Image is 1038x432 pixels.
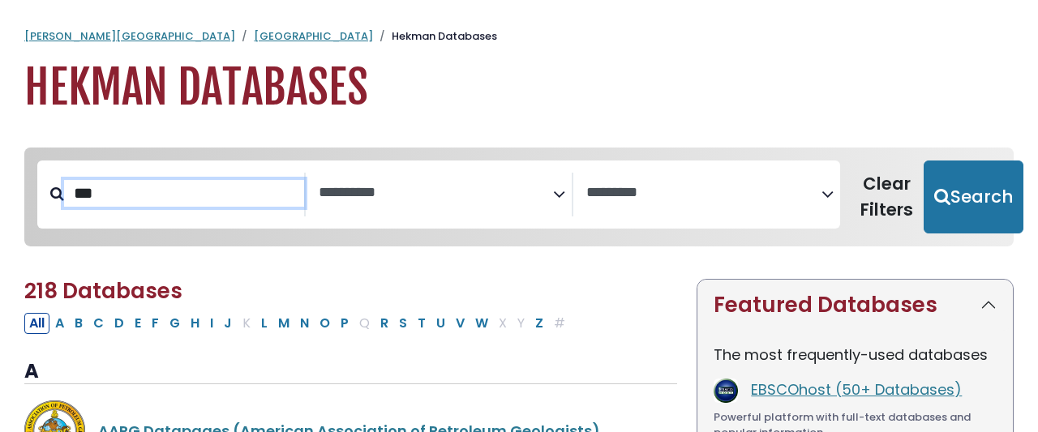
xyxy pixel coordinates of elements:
textarea: Search [319,185,554,202]
button: Clear Filters [850,160,924,233]
button: Filter Results U [431,313,450,334]
button: Filter Results D [109,313,129,334]
button: Filter Results N [295,313,314,334]
button: Filter Results A [50,313,69,334]
button: Filter Results M [273,313,294,334]
a: EBSCOhost (50+ Databases) [751,379,962,400]
button: Featured Databases [697,280,1013,331]
button: Filter Results J [219,313,237,334]
h1: Hekman Databases [24,61,1014,115]
button: Filter Results P [336,313,354,334]
button: Filter Results L [256,313,272,334]
button: Filter Results C [88,313,109,334]
a: [PERSON_NAME][GEOGRAPHIC_DATA] [24,28,235,44]
nav: breadcrumb [24,28,1014,45]
nav: Search filters [24,148,1014,246]
button: Filter Results V [451,313,470,334]
a: [GEOGRAPHIC_DATA] [254,28,373,44]
span: 218 Databases [24,276,182,306]
button: Filter Results I [205,313,218,334]
button: Filter Results O [315,313,335,334]
button: Submit for Search Results [924,160,1023,233]
button: Filter Results Z [530,313,548,334]
button: Filter Results R [375,313,393,334]
button: Filter Results G [165,313,185,334]
button: Filter Results S [394,313,412,334]
button: Filter Results W [470,313,493,334]
div: Alpha-list to filter by first letter of database name [24,312,572,332]
input: Search database by title or keyword [64,180,304,207]
button: Filter Results B [70,313,88,334]
button: Filter Results T [413,313,431,334]
button: Filter Results H [186,313,204,334]
button: All [24,313,49,334]
h3: A [24,360,677,384]
li: Hekman Databases [373,28,497,45]
p: The most frequently-used databases [714,344,997,366]
button: Filter Results E [130,313,146,334]
button: Filter Results F [147,313,164,334]
textarea: Search [586,185,821,202]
